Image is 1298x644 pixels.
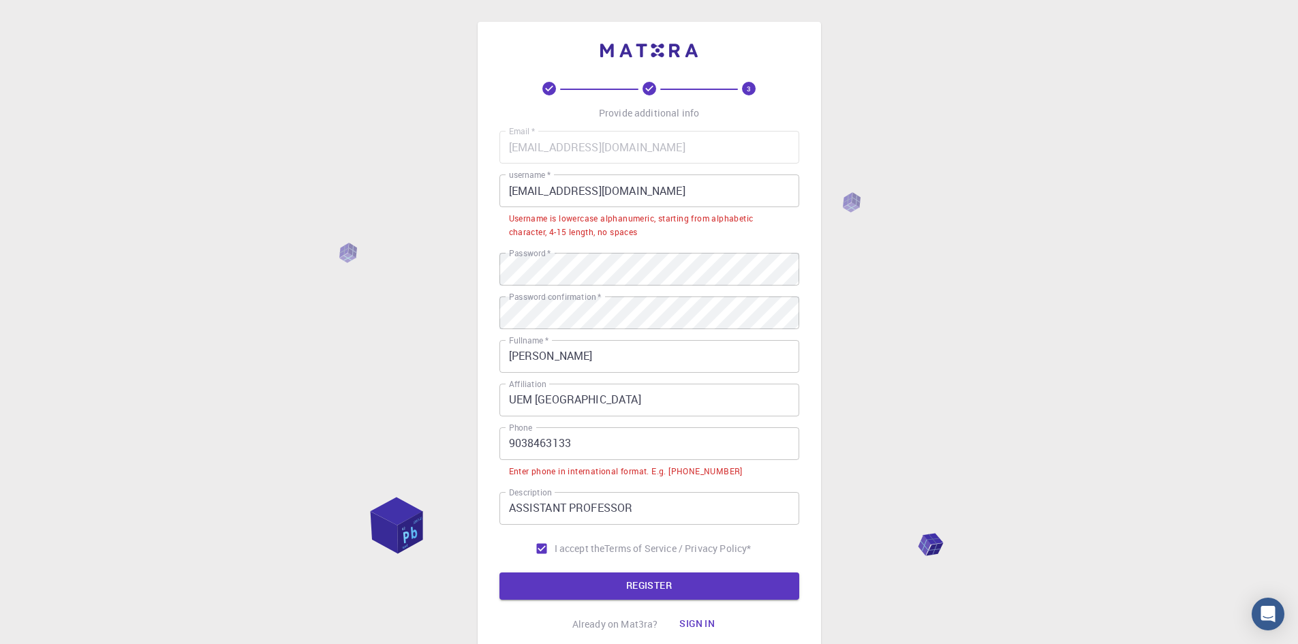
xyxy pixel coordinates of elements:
[509,291,601,303] label: Password confirmation
[509,125,535,137] label: Email
[509,212,790,239] div: Username is lowercase alphanumeric, starting from alphabetic character, 4-15 length, no spaces
[747,84,751,93] text: 3
[604,542,751,555] a: Terms of Service / Privacy Policy*
[499,572,799,600] button: REGISTER
[668,611,726,638] button: Sign in
[509,422,532,433] label: Phone
[509,335,548,346] label: Fullname
[509,169,551,181] label: username
[555,542,605,555] span: I accept the
[509,378,546,390] label: Affiliation
[509,487,552,498] label: Description
[572,617,658,631] p: Already on Mat3ra?
[509,247,551,259] label: Password
[1252,598,1284,630] div: Open Intercom Messenger
[509,465,743,478] div: Enter phone in international format. E.g. [PHONE_NUMBER]
[604,542,751,555] p: Terms of Service / Privacy Policy *
[599,106,699,120] p: Provide additional info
